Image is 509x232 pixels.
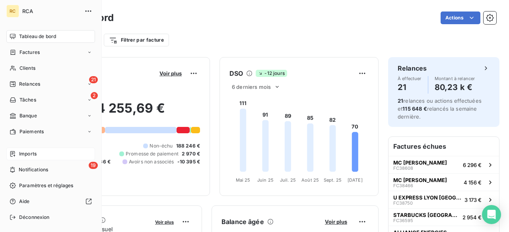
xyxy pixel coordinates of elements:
span: Tâches [19,96,36,104]
span: Déconnexion [19,214,50,221]
span: Imports [19,150,37,157]
button: MC [PERSON_NAME]FC386086 296 € [389,156,499,173]
h6: Relances [398,63,427,73]
span: 4 156 € [464,179,482,186]
tspan: Juil. 25 [280,177,296,183]
span: MC [PERSON_NAME] [393,159,447,166]
span: 188 246 € [176,142,200,150]
span: À effectuer [398,76,422,81]
a: Aide [6,195,95,208]
span: Paramètres et réglages [19,182,73,189]
span: 2 [91,92,98,99]
tspan: Sept. 25 [324,177,342,183]
span: MC [PERSON_NAME] [393,177,447,183]
button: Actions [441,12,480,24]
button: Voir plus [322,218,350,225]
span: 2 970 € [182,150,200,157]
span: Avoirs non associés [129,158,174,165]
span: 6 296 € [463,162,482,168]
span: Clients [19,65,35,72]
span: FC38750 [393,201,413,205]
span: Relances [19,81,40,88]
span: FC38466 [393,183,413,188]
span: Aide [19,198,30,205]
span: Montant à relancer [435,76,475,81]
tspan: [DATE] [348,177,363,183]
span: Banque [19,112,37,119]
button: STARBUCKS [GEOGRAPHIC_DATA]FC365952 954 € [389,208,499,226]
span: -12 jours [256,70,287,77]
h4: 21 [398,81,422,94]
span: Tableau de bord [19,33,56,40]
span: FC38608 [393,166,413,171]
tspan: Août 25 [301,177,319,183]
span: RCA [22,8,80,14]
h6: Factures échues [389,137,499,156]
span: Notifications [19,166,48,173]
span: 115 648 € [402,105,427,112]
div: RC [6,5,19,17]
span: Voir plus [159,70,182,77]
tspan: Mai 25 [236,177,251,183]
span: Promesse de paiement [126,150,179,157]
span: relances ou actions effectuées et relancés la semaine dernière. [398,98,482,120]
span: 2 954 € [462,214,482,220]
span: 21 [398,98,403,104]
h6: DSO [229,69,243,78]
span: 21 [89,76,98,83]
span: U EXPRESS LYON [GEOGRAPHIC_DATA] [393,194,461,201]
div: Open Intercom Messenger [482,205,501,224]
span: Voir plus [155,219,174,225]
button: Voir plus [157,70,184,77]
tspan: Juin 25 [257,177,274,183]
span: STARBUCKS [GEOGRAPHIC_DATA] [393,212,459,218]
h2: 384 255,69 € [45,100,200,124]
span: Paiements [19,128,44,135]
button: Voir plus [153,218,176,225]
span: FC36595 [393,218,413,223]
span: -10 395 € [177,158,200,165]
button: MC [PERSON_NAME]FC384664 156 € [389,173,499,191]
span: Factures [19,49,40,56]
span: 19 [89,162,98,169]
span: 6 derniers mois [232,84,271,90]
h4: 80,23 k € [435,81,475,94]
span: Non-échu [150,142,173,150]
button: Filtrer par facture [104,34,169,46]
h6: Balance âgée [221,217,264,226]
span: 3 173 € [464,197,482,203]
button: U EXPRESS LYON [GEOGRAPHIC_DATA]FC387503 173 € [389,191,499,208]
span: Voir plus [325,219,347,225]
